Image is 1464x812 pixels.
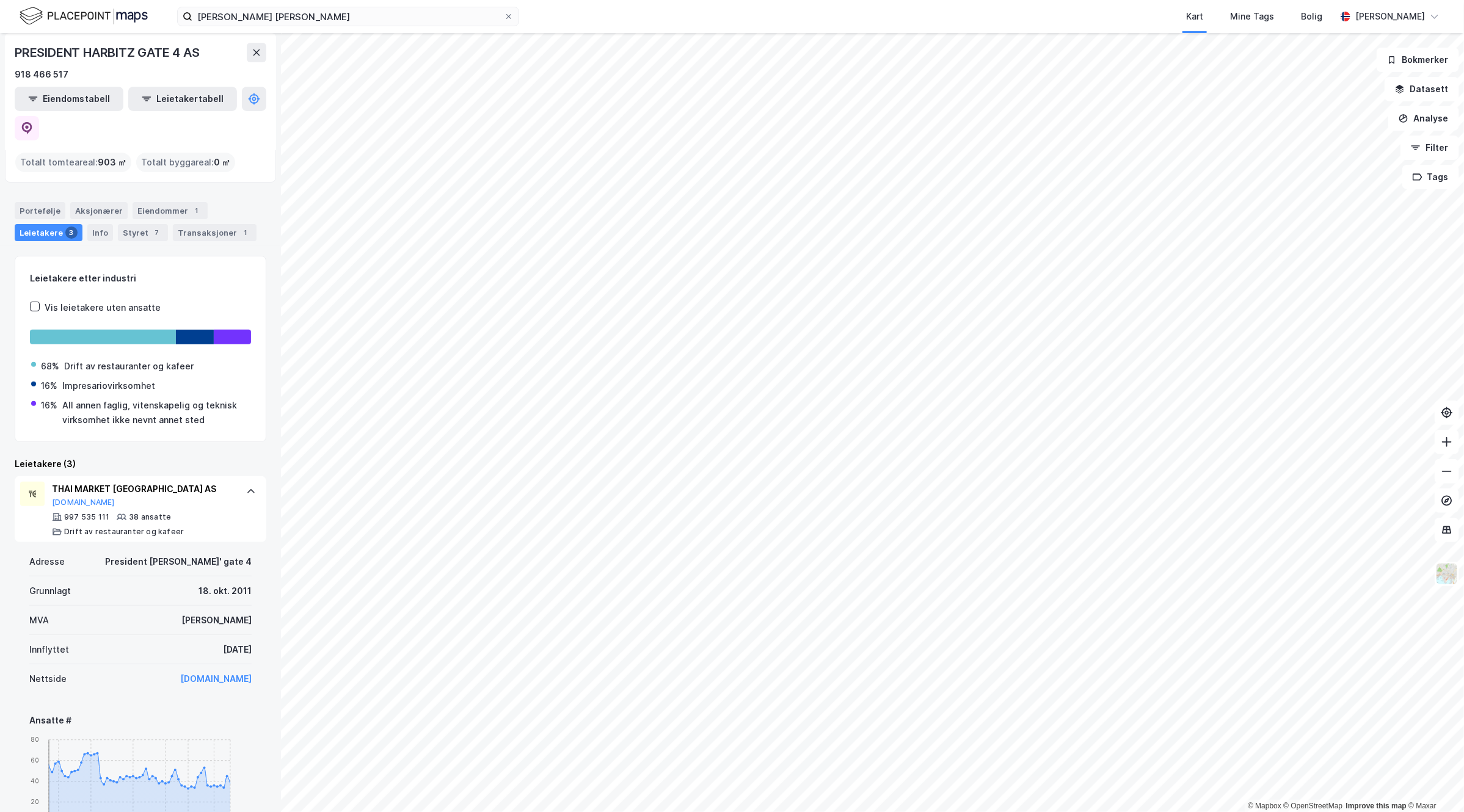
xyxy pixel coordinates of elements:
[128,87,237,111] button: Leietakertabell
[29,584,71,598] div: Grunnlagt
[41,379,57,393] div: 16%
[118,224,168,241] div: Styret
[214,155,230,170] span: 0 ㎡
[20,5,148,27] img: logo.f888ab2527a4732fd821a326f86c7f29.svg
[15,43,202,62] div: PRESIDENT HARBITZ GATE 4 AS
[173,224,257,241] div: Transaksjoner
[136,153,235,172] div: Totalt byggareal :
[87,224,113,241] div: Info
[29,713,252,728] div: Ansatte #
[29,672,67,686] div: Nettside
[98,155,126,170] span: 903 ㎡
[15,202,65,219] div: Portefølje
[70,202,128,219] div: Aksjonærer
[180,673,252,684] a: [DOMAIN_NAME]
[1402,165,1459,189] button: Tags
[1385,77,1459,101] button: Datasett
[62,379,155,393] div: Impresariovirksomhet
[151,227,163,239] div: 7
[239,227,252,239] div: 1
[62,398,250,427] div: All annen faglig, vitenskapelig og teknisk virksomhet ikke nevnt annet sted
[1388,106,1459,131] button: Analyse
[1301,9,1322,24] div: Bolig
[223,642,252,657] div: [DATE]
[29,613,49,628] div: MVA
[198,584,252,598] div: 18. okt. 2011
[15,67,68,82] div: 918 466 517
[64,512,109,522] div: 997 535 111
[15,87,123,111] button: Eiendomstabell
[1186,9,1203,24] div: Kart
[192,7,504,26] input: Søk på adresse, matrikkel, gårdeiere, leietakere eller personer
[29,554,65,569] div: Adresse
[1435,562,1459,585] img: Z
[29,642,69,657] div: Innflyttet
[31,736,39,744] tspan: 80
[15,153,131,172] div: Totalt tomteareal :
[31,799,39,806] tspan: 20
[1355,9,1425,24] div: [PERSON_NAME]
[45,300,161,315] div: Vis leietakere uten ansatte
[41,359,59,374] div: 68%
[31,757,39,764] tspan: 60
[133,202,208,219] div: Eiendommer
[15,224,82,241] div: Leietakere
[65,227,78,239] div: 3
[1377,48,1459,72] button: Bokmerker
[1284,802,1343,810] a: OpenStreetMap
[52,498,115,507] button: [DOMAIN_NAME]
[129,512,171,522] div: 38 ansatte
[31,778,39,785] tspan: 40
[191,205,203,217] div: 1
[64,527,184,537] div: Drift av restauranter og kafeer
[15,457,266,471] div: Leietakere (3)
[30,271,251,286] div: Leietakere etter industri
[41,398,57,413] div: 16%
[105,554,252,569] div: President [PERSON_NAME]' gate 4
[1248,802,1281,810] a: Mapbox
[64,359,194,374] div: Drift av restauranter og kafeer
[1400,136,1459,160] button: Filter
[181,613,252,628] div: [PERSON_NAME]
[52,482,234,496] div: THAI MARKET [GEOGRAPHIC_DATA] AS
[1403,753,1464,812] iframe: Chat Widget
[1230,9,1274,24] div: Mine Tags
[1346,802,1407,810] a: Improve this map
